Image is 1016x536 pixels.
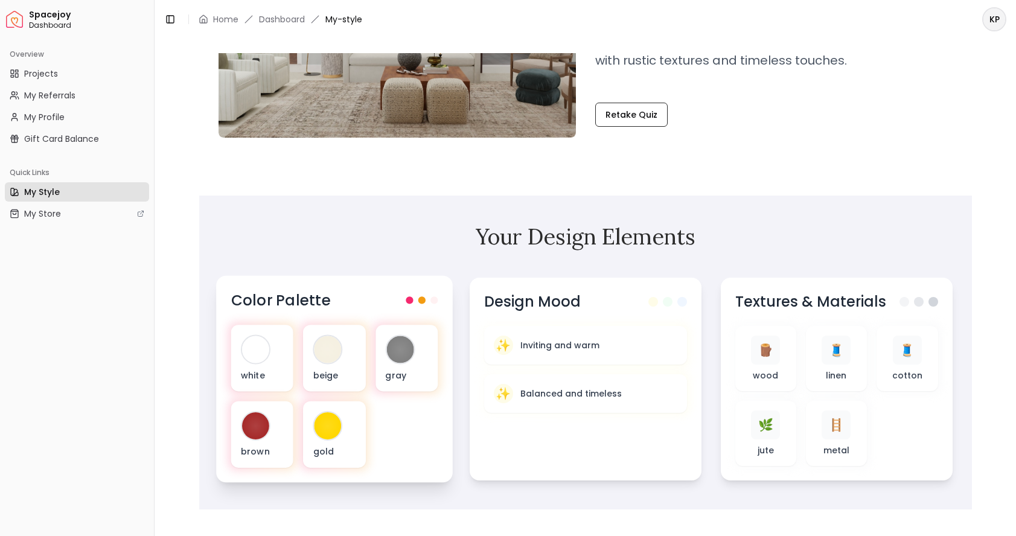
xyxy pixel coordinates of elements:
p: white [240,369,283,381]
span: Projects [24,68,58,80]
a: Gift Card Balance [5,129,149,148]
p: brown [240,445,283,458]
a: Home [213,13,238,25]
a: Retake Quiz [595,103,668,127]
h3: Textures & Materials [735,292,886,311]
p: cotton [892,369,922,381]
a: Dashboard [259,13,305,25]
span: My Store [24,208,61,220]
span: My Style [24,186,60,198]
p: beige [313,369,356,381]
p: jute [758,444,774,456]
div: Quick Links [5,163,149,182]
a: Projects [5,64,149,83]
span: 🪜 [829,416,844,433]
button: KP [982,7,1006,31]
h2: Your Design Elements [219,225,953,249]
span: Spacejoy [29,10,149,21]
span: KP [983,8,1005,30]
span: ✨ [496,385,511,402]
span: My Referrals [24,89,75,101]
p: gold [313,445,356,458]
p: metal [823,444,849,456]
span: ✨ [496,337,511,354]
a: My Profile [5,107,149,127]
img: Spacejoy Logo [6,11,23,28]
span: My Profile [24,111,65,123]
p: Balanced and timeless [520,388,622,400]
p: wood [753,369,778,381]
a: My Referrals [5,86,149,105]
p: Inviting and warm [520,339,599,351]
span: Dashboard [29,21,149,30]
span: 🧵 [899,342,915,359]
span: Gift Card Balance [24,133,99,145]
span: 🌿 [758,416,773,433]
a: My Store [5,204,149,223]
p: linen [826,369,846,381]
nav: breadcrumb [199,13,362,25]
h3: Color Palette [231,290,330,310]
span: 🪵 [758,342,773,359]
p: gray [385,369,428,381]
span: 🧵 [829,342,844,359]
div: Overview [5,45,149,64]
a: My Style [5,182,149,202]
h3: Design Mood [484,292,581,311]
a: Spacejoy [6,11,23,28]
span: My-style [325,13,362,25]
